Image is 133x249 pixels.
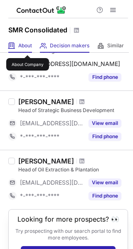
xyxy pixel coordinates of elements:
button: Reveal Button [89,178,121,187]
span: [EMAIL_ADDRESS][DOMAIN_NAME] [20,179,84,186]
button: Reveal Button [89,73,121,81]
header: Looking for more prospects? 👀 [17,215,119,223]
img: ContactOut v5.3.10 [17,5,66,15]
button: Reveal Button [89,192,121,200]
div: Head of Oil Extraction & Plantation [18,166,128,173]
h1: SMR Consolidated [8,25,67,35]
p: Try prospecting with our search portal to find more employees. [15,228,122,241]
button: Reveal Button [89,119,121,127]
div: Head of Strategic Business Development [18,107,128,114]
span: [EMAIL_ADDRESS][DOMAIN_NAME] [20,120,84,127]
button: Reveal Button [89,132,121,141]
span: Similar [107,42,124,49]
span: [EMAIL_ADDRESS][DOMAIN_NAME] [20,60,120,68]
div: [PERSON_NAME] [18,98,74,106]
span: Decision makers [50,42,89,49]
span: About [18,42,32,49]
div: [PERSON_NAME] [18,157,74,165]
